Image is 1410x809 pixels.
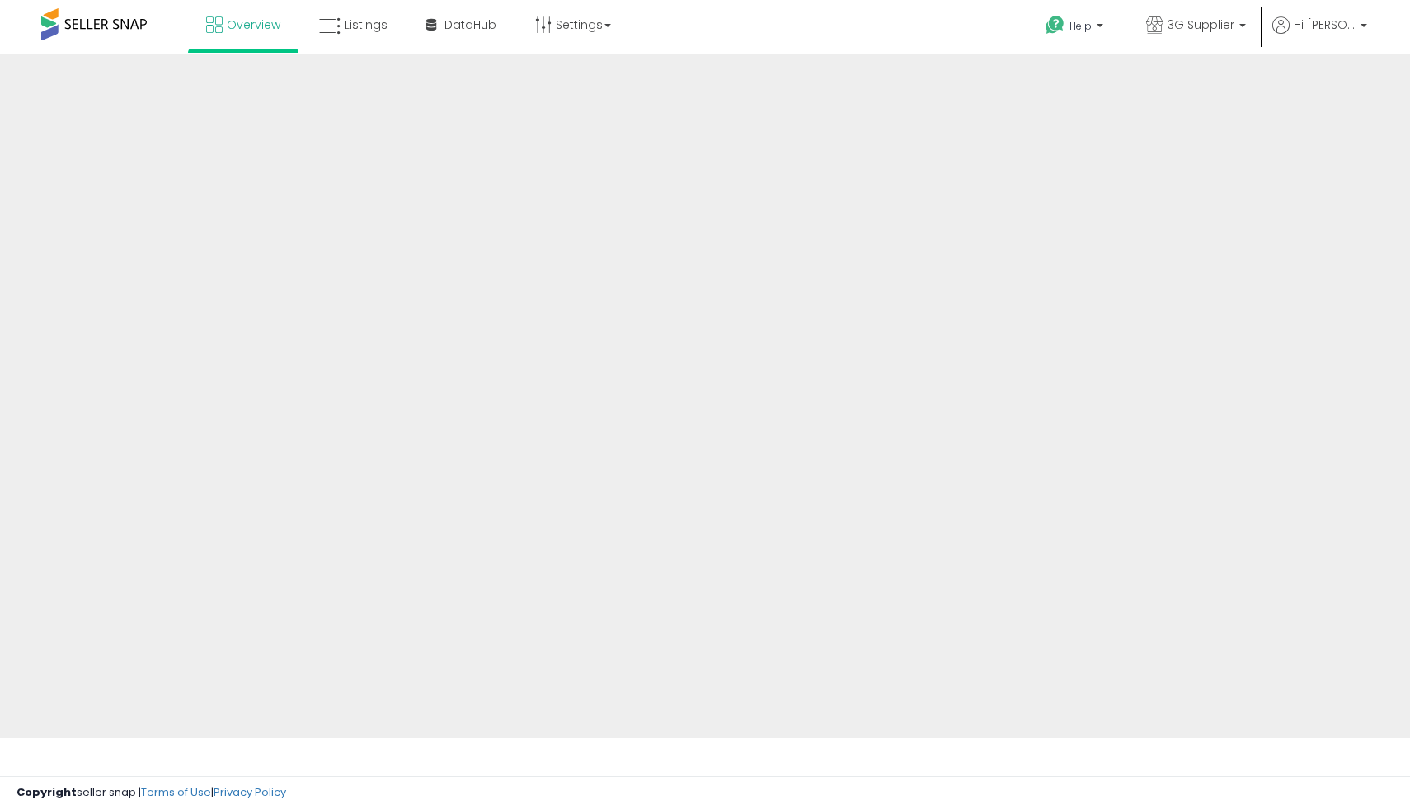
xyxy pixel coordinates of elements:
a: Help [1032,2,1120,54]
span: Listings [345,16,388,33]
span: Hi [PERSON_NAME] [1294,16,1356,33]
span: Help [1069,19,1092,33]
a: Hi [PERSON_NAME] [1272,16,1367,54]
i: Get Help [1045,15,1065,35]
span: Overview [227,16,280,33]
span: 3G Supplier [1168,16,1234,33]
span: DataHub [444,16,496,33]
